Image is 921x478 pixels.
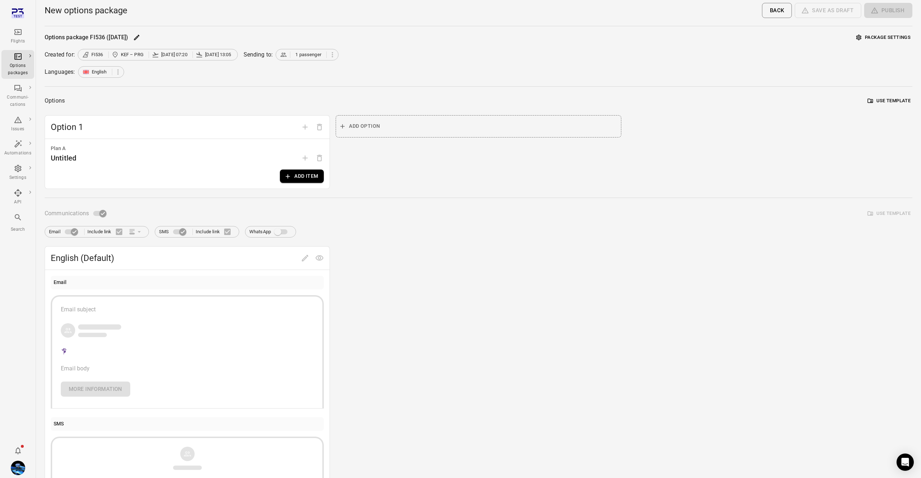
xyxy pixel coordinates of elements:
[91,51,103,58] span: FI536
[897,454,914,471] div: Open Intercom Messenger
[298,154,312,161] span: Add plan
[4,38,31,45] div: Flights
[312,154,327,161] span: Options need to have at least one plan
[87,224,127,239] label: Include link
[1,82,34,111] a: Communi-cations
[51,152,76,164] div: Untitled
[92,68,107,76] span: English
[45,68,75,76] div: Languages:
[4,226,31,233] div: Search
[51,252,298,264] span: English (Default)
[51,145,324,153] div: Plan A
[196,224,235,239] label: Include link
[4,199,31,206] div: API
[249,225,292,239] label: WhatsApp
[4,150,31,157] div: Automations
[54,420,64,428] div: SMS
[762,3,792,18] button: Back
[4,174,31,181] div: Settings
[1,162,34,184] a: Settings
[298,254,312,261] span: Edit
[45,96,65,106] div: Options
[4,94,31,108] div: Communi-cations
[1,113,34,135] a: Issues
[295,51,321,58] span: 1 passenger
[78,66,124,78] div: English
[1,50,34,79] a: Options packages
[280,170,324,183] button: Add item
[4,62,31,77] div: Options packages
[866,95,912,107] button: Use template
[298,123,312,130] span: Add option
[51,121,298,133] span: Option 1
[205,51,231,58] span: [DATE] 13:05
[45,5,127,16] h1: New options package
[45,208,89,218] span: Communications
[276,49,339,60] div: 1 passenger
[1,211,34,235] button: Search
[45,33,128,42] div: Options package FI536 ([DATE])
[1,137,34,159] a: Automations
[11,461,25,475] img: shutterstock-1708408498.jpg
[4,126,31,133] div: Issues
[121,51,144,58] span: KEF – PRG
[312,123,327,130] span: Delete option
[159,225,190,239] label: SMS
[854,32,912,43] button: Package settings
[1,26,34,47] a: Flights
[312,254,327,261] span: Preview
[49,225,81,239] label: Email
[45,50,75,59] div: Created for:
[11,443,25,458] button: Notifications
[161,51,187,58] span: [DATE] 07:20
[244,50,273,59] div: Sending to:
[8,458,28,478] button: Daníel Benediktsson
[54,279,67,287] div: Email
[131,32,142,43] button: Edit
[1,186,34,208] a: API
